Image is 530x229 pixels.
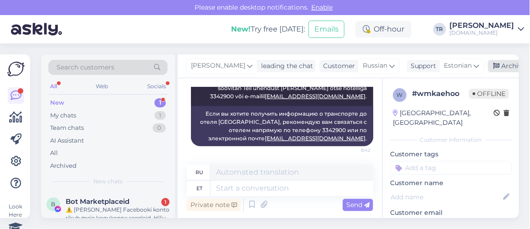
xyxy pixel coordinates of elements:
div: My chats [50,111,76,120]
div: ⚠️ [PERSON_NAME] Facebooki konto rikub meie kogukonna reegleid. Hiljuti on meie süsteem saanud ka... [66,206,170,222]
div: TR [433,23,446,36]
span: [PERSON_NAME] [191,61,245,71]
p: Customer email [390,208,512,218]
div: [PERSON_NAME] [450,22,515,29]
div: All [48,80,59,92]
div: Socials [145,80,168,92]
div: 1 [161,198,170,206]
span: Bot Marketplaceid [66,197,129,206]
span: Enable [309,3,335,11]
span: Offline [469,89,509,99]
a: [EMAIL_ADDRESS][DOMAIN_NAME] [265,135,365,142]
div: 1 [154,98,166,107]
div: Support [407,61,437,71]
div: Если вы хотите получить информацию о транспорте до отеля [GEOGRAPHIC_DATA], рекомендую вам связат... [191,106,373,146]
div: Archived [50,161,77,170]
div: # wmkaehoo [412,88,469,99]
p: Customer name [390,178,512,188]
div: leading the chat [257,61,313,71]
div: 0 [153,123,166,133]
div: All [50,149,58,158]
span: Send [346,201,370,209]
div: Web [94,80,110,92]
button: Emails [309,21,345,38]
div: Customer information [390,136,512,144]
p: Customer tags [390,149,512,159]
div: [GEOGRAPHIC_DATA], [GEOGRAPHIC_DATA] [393,108,494,128]
span: 8:42 [336,147,370,154]
span: B [51,201,56,208]
div: 1 [154,111,166,120]
span: Search customers [57,63,114,72]
input: Add a tag [390,161,512,175]
div: et [196,181,202,196]
div: [DOMAIN_NAME] [450,29,515,37]
div: ru [196,165,203,180]
a: [PERSON_NAME][DOMAIN_NAME] [450,22,525,37]
span: w [397,91,403,98]
div: New [50,98,64,107]
div: Team chats [50,123,84,133]
p: [EMAIL_ADDRESS][DOMAIN_NAME] [390,218,512,227]
div: Customer [319,61,355,71]
span: New chats [93,177,123,186]
div: Try free [DATE]: [231,24,305,35]
div: AI Assistant [50,136,84,145]
img: Askly Logo [7,62,25,76]
a: [EMAIL_ADDRESS][DOMAIN_NAME] [265,93,365,100]
b: New! [231,25,251,33]
input: Add name [391,192,501,202]
span: Estonian [444,61,472,71]
div: Private note [187,199,241,211]
div: Off-hour [355,21,412,37]
span: Kui soovite infot transpordi kohta Toila SPA Hotelli, siis soovitan Teil ühendust [PERSON_NAME] o... [210,76,370,100]
span: Russian [363,61,387,71]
